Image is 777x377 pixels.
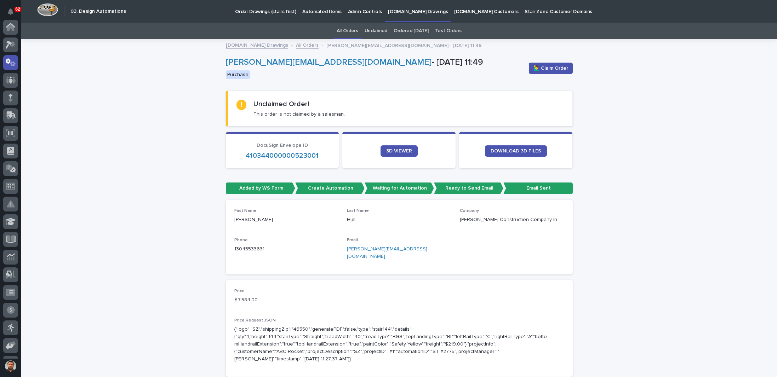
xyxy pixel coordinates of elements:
p: $ 7,584.00 [234,296,339,304]
p: Added by WS Form [226,182,295,194]
a: Test Orders [435,23,462,39]
a: [PERSON_NAME][EMAIL_ADDRESS][DOMAIN_NAME] [347,246,427,259]
button: 🙋‍♂️ Claim Order [529,63,573,74]
p: [PERSON_NAME] [234,216,339,224]
span: First Name [234,209,257,213]
span: DOWNLOAD 3D FILES [491,149,541,153]
button: Notifications [3,4,18,19]
a: 410344000000523001 [246,152,319,159]
h2: 03. Design Automations [70,8,126,14]
a: 13045533631 [234,246,264,251]
span: Price [234,289,245,293]
span: 🙋‍♂️ Claim Order [533,65,568,72]
span: Price Request JSON [234,318,276,323]
a: Unclaimed [365,23,387,39]
p: Email Sent [503,182,573,194]
p: Waiting for Automation [365,182,434,194]
a: 3D VIEWER [381,145,418,157]
p: [PERSON_NAME] Construction Company In [460,216,564,224]
a: Ordered [DATE] [394,23,429,39]
div: Notifications62 [9,8,18,20]
p: {"logo":"SZ","shippingZip":"46550","generatePDF":false,"type":"stair144","details":{"qty":1,"heig... [234,326,547,362]
p: [PERSON_NAME][EMAIL_ADDRESS][DOMAIN_NAME] - [DATE] 11:49 [326,41,482,49]
a: All Orders [296,41,319,49]
div: Purchase [226,70,250,79]
span: Last Name [347,209,369,213]
span: Email [347,238,358,242]
a: DOWNLOAD 3D FILES [485,145,547,157]
a: [PERSON_NAME][EMAIL_ADDRESS][DOMAIN_NAME] [226,58,432,66]
p: Create Automation [295,182,365,194]
p: Ready to Send Email [434,182,503,194]
span: Company [460,209,479,213]
button: users-avatar [3,359,18,373]
p: 62 [16,7,20,12]
a: All Orders [337,23,358,39]
p: Hull [347,216,451,224]
img: Workspace Logo [37,3,58,16]
p: - [DATE] 11:49 [226,57,523,68]
span: Phone [234,238,248,242]
span: 3D VIEWER [386,149,412,153]
p: This order is not claimed by a salesman. [253,111,345,117]
a: [DOMAIN_NAME] Drawings [226,41,288,49]
h2: Unclaimed Order! [253,100,309,108]
span: DocuSign Envelope ID [257,143,308,148]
